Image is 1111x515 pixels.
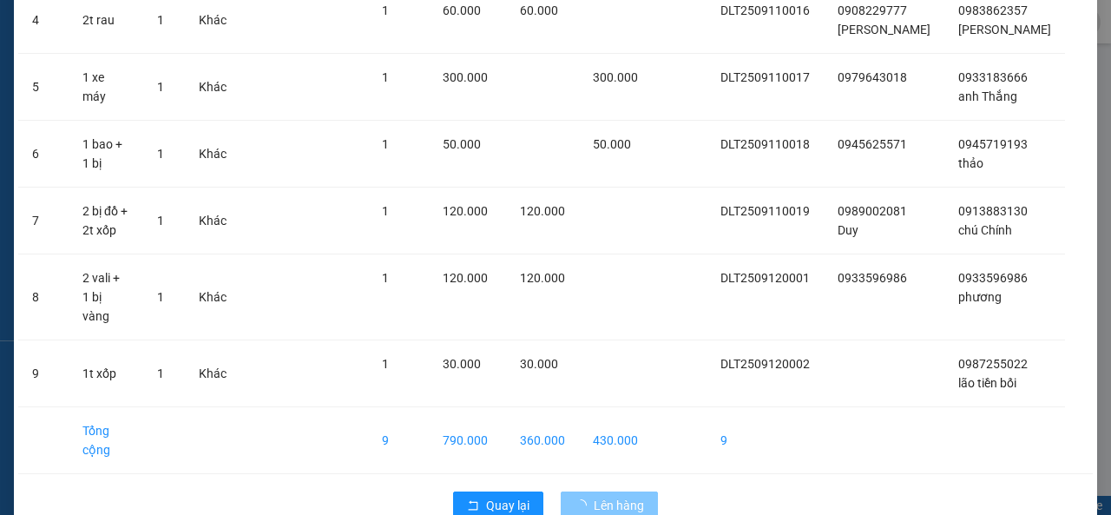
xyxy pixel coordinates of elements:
span: 120.000 [443,204,488,218]
td: 1 bao + 1 bị [69,121,143,188]
span: DLT2509120001 [720,271,810,285]
td: Tổng cộng [69,407,143,474]
td: 790.000 [429,407,506,474]
span: 0933596986 [838,271,907,285]
span: [PERSON_NAME] [838,23,930,36]
span: 30.000 [443,357,481,371]
span: [PERSON_NAME] [958,23,1051,36]
span: 0989002081 [838,204,907,218]
span: 300.000 [593,70,638,84]
span: DLT2509120002 [720,357,810,371]
td: 430.000 [579,407,652,474]
td: Khác [185,254,240,340]
span: 0933183666 [958,70,1028,84]
span: 0945719193 [958,137,1028,151]
text: DLT2509120004 [98,73,227,92]
td: Khác [185,188,240,254]
span: 0933596986 [958,271,1028,285]
td: 5 [18,54,69,121]
span: 1 [157,13,164,27]
span: 120.000 [520,271,565,285]
td: 8 [18,254,69,340]
span: 1 [382,204,389,218]
td: 2 bị đồ + 2t xốp [69,188,143,254]
td: Khác [185,121,240,188]
span: DLT2509110018 [720,137,810,151]
td: 6 [18,121,69,188]
span: lão tiền bối [958,376,1016,390]
span: DLT2509110019 [720,204,810,218]
span: 1 [157,80,164,94]
span: 1 [382,70,389,84]
span: 1 [382,357,389,371]
span: 1 [382,3,389,17]
td: 7 [18,188,69,254]
td: 2 vali + 1 bị vàng [69,254,143,340]
span: DLT2509110017 [720,70,810,84]
span: phương [958,290,1002,304]
span: chú Chính [958,223,1012,237]
span: 0979643018 [838,70,907,84]
span: rollback [467,499,479,513]
span: 0908229777 [838,3,907,17]
span: 30.000 [520,357,558,371]
span: 0987255022 [958,357,1028,371]
span: 60.000 [520,3,558,17]
span: DLT2509110016 [720,3,810,17]
td: Khác [185,340,240,407]
span: 60.000 [443,3,481,17]
span: 1 [382,271,389,285]
td: 9 [707,407,824,474]
span: 0945625571 [838,137,907,151]
span: Quay lại [486,496,529,515]
span: Lên hàng [594,496,644,515]
span: 1 [157,290,164,304]
div: Nhận: VP [PERSON_NAME] [181,102,312,138]
span: 50.000 [593,137,631,151]
span: Duy [838,223,858,237]
span: 120.000 [443,271,488,285]
span: thảo [958,156,983,170]
td: 360.000 [506,407,579,474]
td: 9 [368,407,429,474]
span: 300.000 [443,70,488,84]
span: 1 [382,137,389,151]
span: 0983862357 [958,3,1028,17]
span: 120.000 [520,204,565,218]
span: 1 [157,147,164,161]
span: 50.000 [443,137,481,151]
span: 1 [157,214,164,228]
td: Khác [185,54,240,121]
span: anh Thắng [958,89,1017,103]
span: 1 [157,366,164,380]
span: 0913883130 [958,204,1028,218]
td: 9 [18,340,69,407]
td: 1 xe máy [69,54,143,121]
span: loading [575,499,594,512]
div: Gửi: VP [GEOGRAPHIC_DATA] [13,102,173,138]
td: 1t xốp [69,340,143,407]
